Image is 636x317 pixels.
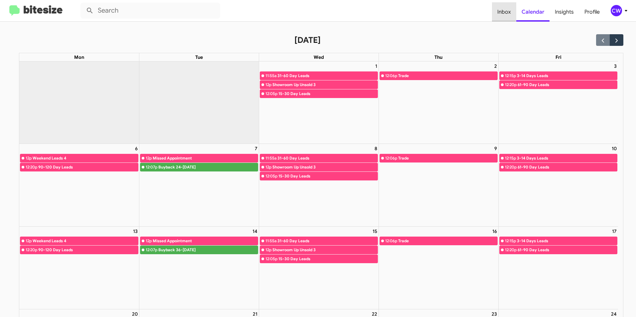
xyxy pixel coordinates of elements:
div: 31-60 Day Leads [277,155,378,161]
a: Wednesday [312,53,325,61]
div: Buyback 36-[DATE] [158,247,258,253]
div: Missed Appointment [153,155,258,161]
td: October 2, 2025 [379,61,498,144]
td: October 6, 2025 [19,144,139,227]
div: 15-30 Day Leads [278,256,378,262]
div: 61-90 Day Leads [518,164,617,170]
div: 15-30 Day Leads [278,173,378,179]
div: 3-14 Days Leads [517,155,617,161]
td: October 16, 2025 [379,227,498,309]
td: October 13, 2025 [19,227,139,309]
div: 12p [265,164,271,170]
div: Trade [398,72,497,79]
div: 12:20p [505,164,517,170]
div: Weekend Leads 4 [33,155,138,161]
div: 12:20p [505,81,517,88]
td: October 10, 2025 [498,144,618,227]
a: October 13, 2025 [132,227,139,236]
td: October 8, 2025 [259,144,379,227]
td: October 15, 2025 [259,227,379,309]
td: October 1, 2025 [259,61,379,144]
td: October 17, 2025 [498,227,618,309]
a: October 3, 2025 [613,61,618,71]
div: 12:05p [265,173,277,179]
div: 12:20p [505,247,517,253]
a: Calendar [516,2,550,22]
a: Profile [579,2,605,22]
a: October 15, 2025 [371,227,379,236]
div: 11:55a [265,155,276,161]
a: October 6, 2025 [134,144,139,153]
div: 12:15p [505,155,516,161]
td: October 3, 2025 [498,61,618,144]
div: 12p [146,155,152,161]
div: 31-60 Day Leads [277,72,378,79]
div: Weekend Leads 4 [33,238,138,244]
a: Inbox [492,2,516,22]
button: CW [605,5,629,16]
div: 3-14 Days Leads [517,238,617,244]
a: Insights [550,2,579,22]
td: October 14, 2025 [139,227,259,309]
a: Tuesday [194,53,204,61]
div: 12p [26,155,32,161]
div: Showroom Up Unsold 3 [272,81,378,88]
div: 12:06p [385,72,397,79]
div: 12:05p [265,256,277,262]
div: 3-14 Days Leads [517,72,617,79]
div: 12:20p [26,247,37,253]
div: 12:07p [146,164,157,170]
a: October 1, 2025 [374,61,379,71]
div: 12:15p [505,72,516,79]
div: 11:55a [265,72,276,79]
a: October 17, 2025 [611,227,618,236]
input: Search [80,3,220,19]
div: 61-90 Day Leads [518,247,617,253]
a: October 7, 2025 [253,144,259,153]
a: Friday [554,53,563,61]
h2: [DATE] [294,35,321,46]
a: October 8, 2025 [373,144,379,153]
div: Missed Appointment [153,238,258,244]
div: 12p [146,238,152,244]
div: 12:20p [26,164,37,170]
div: 31-60 Day Leads [277,238,378,244]
div: 12:06p [385,238,397,244]
a: October 2, 2025 [493,61,498,71]
div: 90-120 Day Leads [38,247,138,253]
button: Next month [610,34,623,46]
div: Showroom Up Unsold 3 [272,247,378,253]
div: Showroom Up Unsold 3 [272,164,378,170]
div: 12:06p [385,155,397,161]
a: October 9, 2025 [493,144,498,153]
div: 12p [265,247,271,253]
div: Buyback 24-[DATE] [158,164,258,170]
div: Trade [398,155,497,161]
div: 15-30 Day Leads [278,90,378,97]
div: 12p [265,81,271,88]
a: October 14, 2025 [251,227,259,236]
a: Monday [73,53,85,61]
div: 90-120 Day Leads [38,164,138,170]
div: CW [611,5,622,16]
td: October 7, 2025 [139,144,259,227]
div: 61-90 Day Leads [518,81,617,88]
div: 12:15p [505,238,516,244]
td: October 9, 2025 [379,144,498,227]
div: Trade [398,238,497,244]
a: October 16, 2025 [491,227,498,236]
div: 12:07p [146,247,157,253]
a: October 10, 2025 [610,144,618,153]
div: 12:05p [265,90,277,97]
a: Thursday [433,53,444,61]
button: Previous month [596,34,610,46]
div: 12p [26,238,32,244]
div: 11:55a [265,238,276,244]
